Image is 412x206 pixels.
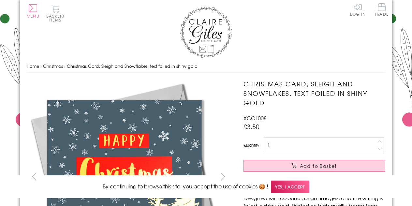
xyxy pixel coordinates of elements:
span: Menu [27,13,39,19]
span: Christmas Card, Sleigh and Snowflakes, text foiled in shiny gold [67,63,198,69]
button: next [216,169,230,184]
span: Trade [375,3,389,16]
span: XCOL008 [243,114,267,122]
a: Log In [350,3,366,16]
h1: Christmas Card, Sleigh and Snowflakes, text foiled in shiny gold [243,79,385,107]
img: Claire Giles Greetings Cards [180,7,232,58]
a: Christmas [43,63,63,69]
button: Menu [27,4,39,18]
nav: breadcrumbs [27,60,385,73]
button: Add to Basket [243,160,385,172]
button: Basket0 items [46,5,64,22]
span: Yes, I accept [271,181,309,193]
span: 0 items [49,13,64,23]
span: › [40,63,42,69]
a: Home [27,63,39,69]
span: Add to Basket [300,163,337,169]
span: £3.50 [243,122,259,131]
label: Quantity [243,142,259,148]
span: › [64,63,66,69]
button: prev [27,169,41,184]
a: Trade [375,3,389,17]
